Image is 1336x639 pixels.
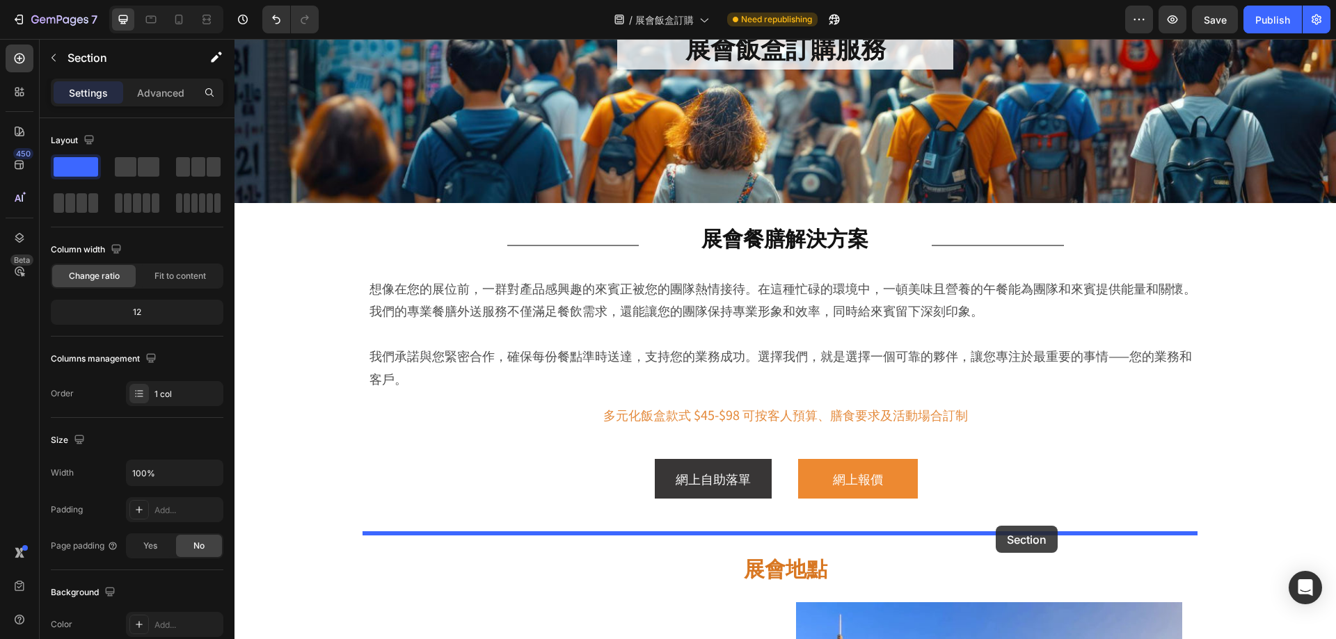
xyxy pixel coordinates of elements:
span: / [629,13,633,27]
p: Settings [69,86,108,100]
input: Auto [127,460,223,485]
button: Save [1192,6,1238,33]
div: Beta [10,254,33,266]
span: Fit to content [154,270,206,282]
div: Layout [51,131,97,150]
p: Section [67,49,182,66]
p: 7 [91,11,97,28]
div: Column width [51,241,125,259]
p: Advanced [137,86,184,100]
div: 450 [13,148,33,159]
div: Width [51,467,74,479]
span: Need republishing [741,13,812,26]
iframe: To enrich screen reader interactions, please activate Accessibility in Grammarly extension settings [234,39,1336,639]
div: Color [51,618,72,631]
span: Save [1204,14,1227,26]
div: 1 col [154,388,220,401]
div: Background [51,583,118,602]
div: Size [51,431,88,450]
span: Change ratio [69,270,120,282]
div: Page padding [51,540,118,552]
div: Columns management [51,350,159,369]
div: Add... [154,504,220,517]
button: Publish [1243,6,1302,33]
div: Open Intercom Messenger [1289,571,1322,604]
span: 展會飯盒訂購 [635,13,694,27]
div: 12 [54,302,221,322]
div: Add... [154,619,220,631]
div: Order [51,387,74,400]
div: Padding [51,503,83,516]
div: Publish [1255,13,1290,27]
span: No [193,540,205,552]
button: 7 [6,6,104,33]
span: Yes [143,540,157,552]
div: Undo/Redo [262,6,319,33]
